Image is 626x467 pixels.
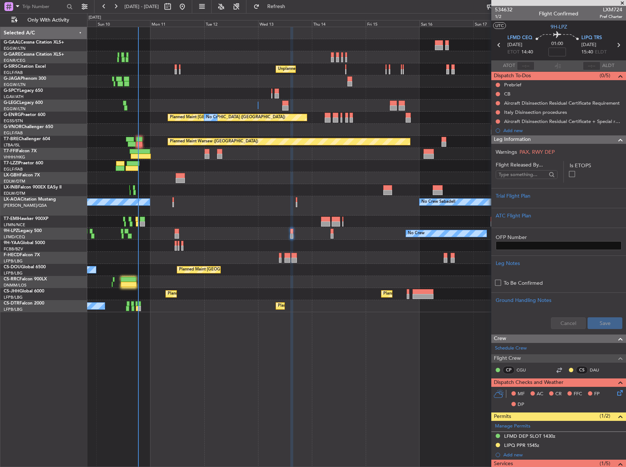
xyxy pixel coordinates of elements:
[4,137,50,141] a: T7-BREChallenger 604
[4,167,23,172] a: EGLF/FAB
[600,6,622,14] span: LXM724
[420,20,473,27] div: Sat 16
[4,113,21,117] span: G-ENRG
[503,127,622,134] div: Add new
[4,89,19,93] span: G-SPCY
[495,345,527,352] a: Schedule Crew
[493,22,506,29] button: UTC
[519,149,555,156] span: PAX, RWY DEP
[494,378,563,387] span: Dispatch Checks and Weather
[600,72,610,79] span: (0/5)
[539,10,578,18] div: Flight Confirmed
[4,283,26,288] a: DNMM/LOS
[4,125,22,129] span: G-VNOR
[503,452,622,458] div: Add new
[204,20,258,27] div: Tue 12
[4,106,26,112] a: EGGW/LTN
[473,20,527,27] div: Sun 17
[170,112,285,123] div: Planned Maint [GEOGRAPHIC_DATA] ([GEOGRAPHIC_DATA])
[581,41,596,49] span: [DATE]
[4,289,44,294] a: CS-JHHGlobal 6000
[504,118,622,124] div: Aircraft Disinsection Residual Certificate + Special request
[383,288,499,299] div: Planned Maint [GEOGRAPHIC_DATA] ([GEOGRAPHIC_DATA])
[4,222,25,228] a: LFMN/NCE
[594,391,600,398] span: FP
[168,288,283,299] div: Planned Maint [GEOGRAPHIC_DATA] ([GEOGRAPHIC_DATA])
[206,112,223,123] div: No Crew
[581,34,602,42] span: LIPQ TRS
[4,142,20,148] a: LTBA/ISL
[261,4,292,9] span: Refresh
[4,101,19,105] span: G-LEGC
[494,72,531,80] span: Dispatch To-Dos
[4,173,20,178] span: LX-GBH
[278,300,315,311] div: Planned Maint Sofia
[504,442,539,448] div: LIPQ PPR 1545z
[600,14,622,20] span: Pref Charter
[19,18,77,23] span: Only With Activity
[504,433,555,439] div: LFMD DEP SLOT 1430z
[4,295,23,300] a: LFPB/LBG
[494,135,531,144] span: Leg Information
[4,40,21,45] span: G-GAAL
[595,49,607,56] span: ELDT
[258,20,312,27] div: Wed 13
[124,3,159,10] span: [DATE] - [DATE]
[4,277,19,281] span: CS-RRC
[4,130,23,136] a: EGLF/FAB
[4,125,53,129] a: G-VNORChallenger 650
[4,137,19,141] span: T7-BRE
[4,265,21,269] span: CS-DOU
[4,185,18,190] span: LX-INB
[312,20,366,27] div: Thu 14
[496,161,558,169] span: Flight Released By...
[4,70,23,75] a: EGLF/FAB
[504,100,620,106] div: Aircraft Disinsection Residual Certificate Requirement
[517,61,534,70] input: --:--
[504,279,543,287] label: To Be Confirmed
[507,34,532,42] span: LFMD CEQ
[494,354,521,363] span: Flight Crew
[496,296,622,304] div: Ground Handling Notes
[494,335,506,343] span: Crew
[496,192,622,200] div: Trial Flight Plan
[504,82,521,88] div: Prebrief
[551,40,563,48] span: 01:00
[590,367,606,373] a: DAU
[4,217,48,221] a: T7-EMIHawker 900XP
[507,41,522,49] span: [DATE]
[600,412,610,420] span: (1/2)
[4,197,56,202] a: LX-AOACitation Mustang
[4,52,64,57] a: G-GARECessna Citation XLS+
[4,58,26,63] a: EGNR/CEG
[4,185,62,190] a: LX-INBFalcon 900EX EASy II
[4,229,42,233] a: 9H-LPZLegacy 500
[518,391,525,398] span: MF
[4,307,23,312] a: LFPB/LBG
[496,212,622,220] div: ATC Flight Plan
[602,62,614,70] span: ALDT
[4,149,37,153] a: T7-FFIFalcon 7X
[250,1,294,12] button: Refresh
[518,401,524,408] span: DP
[570,162,622,169] label: Is ETOPS
[89,15,101,21] div: [DATE]
[96,20,150,27] div: Sun 10
[4,94,23,100] a: LGAV/ATH
[517,367,533,373] a: CGU
[4,52,21,57] span: G-GARE
[495,423,530,430] a: Manage Permits
[4,113,45,117] a: G-ENRGPraetor 600
[4,301,44,306] a: CS-DTRFalcon 2000
[4,149,16,153] span: T7-FFI
[4,101,43,105] a: G-LEGCLegacy 600
[22,1,64,12] input: Trip Number
[4,179,25,184] a: EDLW/DTM
[4,265,46,269] a: CS-DOUGlobal 6500
[581,49,593,56] span: 15:40
[4,82,26,87] a: EGGW/LTN
[4,241,45,245] a: 9H-YAAGlobal 5000
[537,391,543,398] span: AC
[4,270,23,276] a: LFPB/LBG
[576,366,588,374] div: CS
